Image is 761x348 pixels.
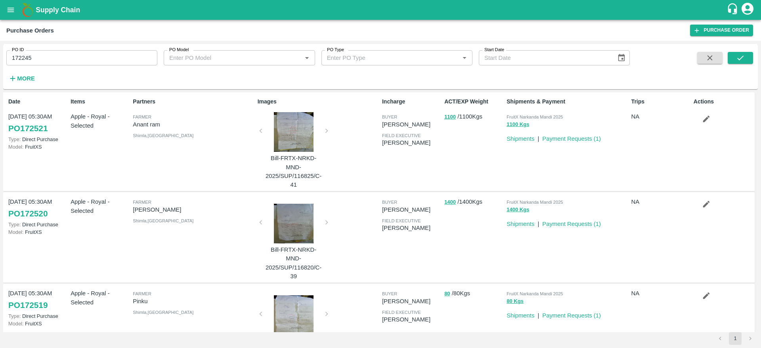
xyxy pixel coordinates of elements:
p: Incharge [382,98,441,106]
span: Shimla , [GEOGRAPHIC_DATA] [133,310,193,315]
p: [PERSON_NAME] [382,120,441,129]
div: customer-support [727,3,740,17]
span: Shimla , [GEOGRAPHIC_DATA] [133,133,193,138]
button: page 1 [729,332,742,345]
p: NA [631,197,690,206]
p: Direct Purchase [8,136,67,143]
button: 1100 [444,113,456,122]
b: Supply Chain [36,6,80,14]
label: PO ID [12,47,24,53]
span: buyer [382,200,397,205]
p: Apple - Royal - Selected [71,289,130,307]
input: Enter PO ID [6,50,157,65]
p: [PERSON_NAME] [382,297,441,306]
input: Start Date [479,50,611,65]
a: Shipments [507,221,534,227]
button: open drawer [2,1,20,19]
label: PO Model [169,47,189,53]
a: Payment Requests (1) [542,221,601,227]
p: FruitXS [8,143,67,151]
div: account of current user [740,2,755,18]
p: [PERSON_NAME] [382,138,441,147]
p: Apple - Royal - Selected [71,112,130,130]
a: PO172519 [8,298,48,312]
a: PO172520 [8,207,48,221]
span: Farmer [133,291,151,296]
p: Anant ram [133,120,254,129]
p: Partners [133,98,254,106]
label: Start Date [484,47,504,53]
input: Enter PO Type [324,53,447,63]
a: Shipments [507,136,534,142]
p: NA [631,112,690,121]
p: FruitXS [8,228,67,236]
p: / 1400 Kgs [444,197,503,207]
button: 80 [444,289,450,298]
p: Bill-FRTX-NRKD-MND-2025/SUP/116825/C-41 [264,154,323,189]
p: [PERSON_NAME] [133,205,254,214]
p: NA [631,289,690,298]
a: Purchase Order [690,25,753,36]
img: logo [20,2,36,18]
p: Date [8,98,67,106]
span: Type: [8,222,21,228]
p: ACT/EXP Weight [444,98,503,106]
div: | [534,308,539,320]
span: FruitX Narkanda Mandi 2025 [507,291,563,296]
p: [PERSON_NAME] [382,205,441,214]
button: Open [459,53,470,63]
p: Apple - Royal - Selected [71,197,130,215]
span: Shimla , [GEOGRAPHIC_DATA] [133,218,193,223]
span: field executive [382,218,421,223]
span: Model: [8,144,23,150]
button: More [6,72,37,85]
span: field executive [382,310,421,315]
div: Purchase Orders [6,25,54,36]
span: field executive [382,133,421,138]
span: FruitX Narkanda Mandi 2025 [507,115,563,119]
nav: pagination navigation [713,332,758,345]
p: Trips [631,98,690,106]
p: Shipments & Payment [507,98,628,106]
span: Model: [8,321,23,327]
a: Shipments [507,312,534,319]
span: Type: [8,136,21,142]
strong: More [17,75,35,82]
p: Items [71,98,130,106]
p: Pinku [133,297,254,306]
p: Direct Purchase [8,312,67,320]
p: [DATE] 05:30AM [8,197,67,206]
a: Payment Requests (1) [542,312,601,319]
button: 80 Kgs [507,297,524,306]
button: Open [302,53,312,63]
p: [PERSON_NAME] [382,315,441,324]
p: Images [258,98,379,106]
button: 1100 Kgs [507,120,529,129]
div: | [534,216,539,228]
span: buyer [382,291,397,296]
a: Supply Chain [36,4,727,15]
p: [PERSON_NAME] [382,224,441,232]
span: Farmer [133,115,151,119]
span: Model: [8,229,23,235]
p: [DATE] 05:30AM [8,289,67,298]
button: 1400 Kgs [507,205,529,214]
p: FruitXS [8,320,67,327]
button: 1400 [444,198,456,207]
label: PO Type [327,47,344,53]
div: | [534,131,539,143]
button: Choose date [614,50,629,65]
span: buyer [382,115,397,119]
a: Payment Requests (1) [542,136,601,142]
p: [DATE] 05:30AM [8,112,67,121]
span: Farmer [133,200,151,205]
p: / 1100 Kgs [444,112,503,121]
p: Actions [694,98,753,106]
span: FruitX Narkanda Mandi 2025 [507,200,563,205]
input: Enter PO Model [166,53,289,63]
p: / 80 Kgs [444,289,503,298]
a: PO172521 [8,121,48,136]
p: Bill-FRTX-NRKD-MND-2025/SUP/116820/C-39 [264,245,323,281]
span: Type: [8,313,21,319]
p: Direct Purchase [8,221,67,228]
